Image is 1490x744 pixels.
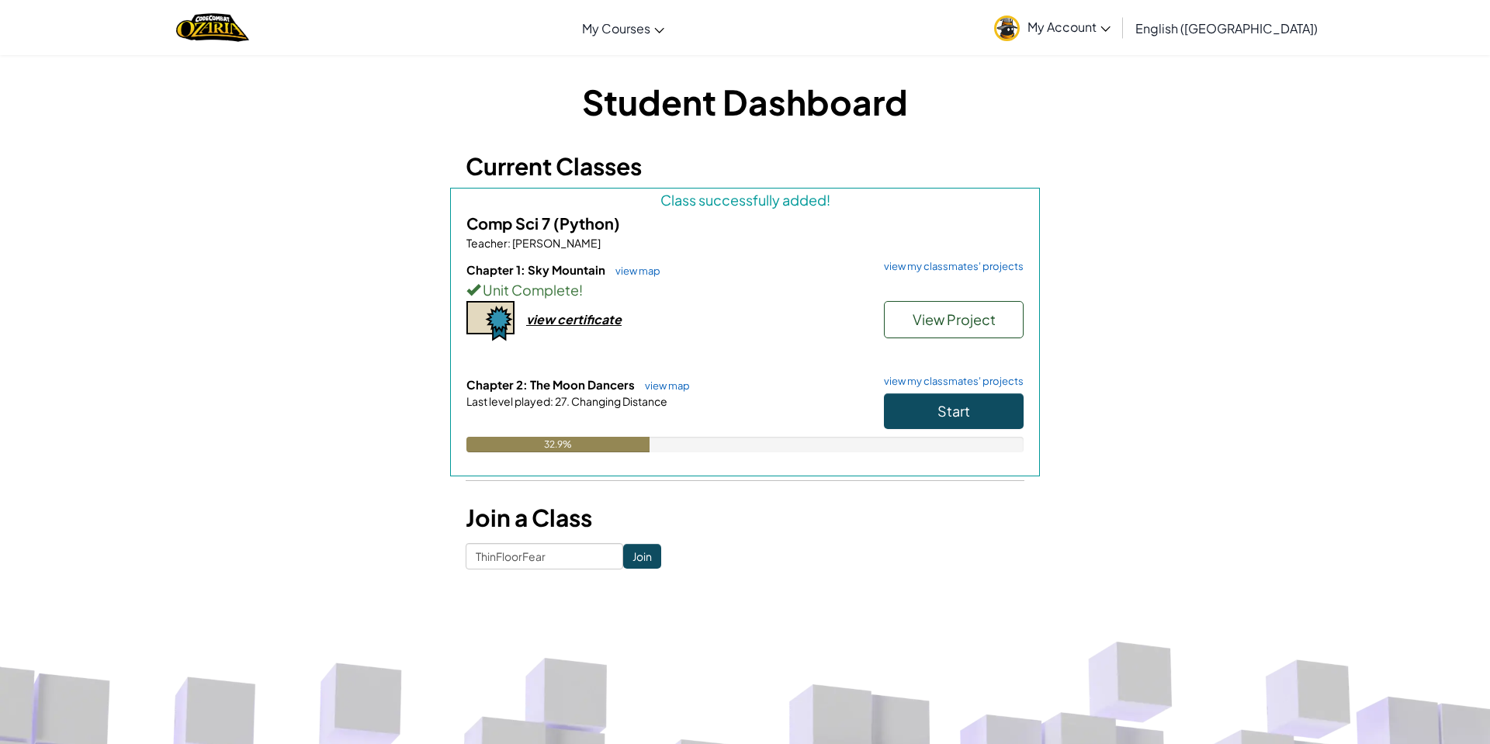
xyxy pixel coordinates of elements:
span: : [508,236,511,250]
img: avatar [994,16,1020,41]
span: View Project [913,310,996,328]
span: [PERSON_NAME] [511,236,601,250]
h1: Student Dashboard [466,78,1024,126]
span: : [550,394,553,408]
span: English ([GEOGRAPHIC_DATA]) [1135,20,1318,36]
span: Chapter 2: The Moon Dancers [466,377,637,392]
img: certificate-icon.png [466,301,515,341]
a: view map [637,379,690,392]
a: view my classmates' projects [876,261,1024,272]
img: Home [176,12,248,43]
div: view certificate [526,311,622,327]
h3: Current Classes [466,149,1024,184]
span: Chapter 1: Sky Mountain [466,262,608,277]
h3: Join a Class [466,500,1024,535]
div: Class successfully added! [466,189,1024,211]
input: Join [623,544,661,569]
div: 32.9% [466,437,650,452]
span: My Account [1027,19,1111,35]
span: My Courses [582,20,650,36]
a: view my classmates' projects [876,376,1024,386]
span: 27. [553,394,570,408]
a: view certificate [466,311,622,327]
span: Teacher [466,236,508,250]
span: ! [579,281,583,299]
a: view map [608,265,660,277]
input: <Enter Class Code> [466,543,623,569]
a: English ([GEOGRAPHIC_DATA]) [1128,7,1325,49]
a: My Courses [574,7,672,49]
span: Comp Sci 7 [466,213,553,233]
span: Start [937,402,970,420]
a: Ozaria by CodeCombat logo [176,12,248,43]
span: Last level played [466,394,550,408]
span: Changing Distance [570,394,667,408]
span: (Python) [553,213,620,233]
a: My Account [986,3,1118,52]
button: Start [884,393,1024,429]
span: Unit Complete [480,281,579,299]
button: View Project [884,301,1024,338]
